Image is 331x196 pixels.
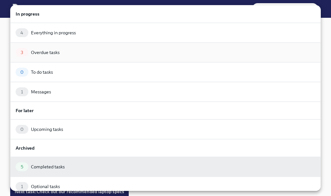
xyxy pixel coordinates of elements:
div: Upcoming tasks [31,126,63,132]
a: For later [10,102,321,119]
a: 4Everything in progress [10,23,321,43]
span: 1 [17,184,27,189]
a: In progress [10,5,321,23]
span: 1 [17,90,27,94]
a: Archived [10,139,321,157]
a: 1Messages [10,82,321,102]
h6: Archived [16,145,315,152]
span: 3 [17,50,27,55]
span: 0 [17,70,27,75]
div: Overdue tasks [31,49,60,56]
a: 5Completed tasks [10,157,321,177]
h6: For later [16,107,315,114]
h6: In progress [16,10,315,17]
div: Messages [31,89,51,95]
span: 5 [17,165,27,169]
div: Completed tasks [31,164,65,170]
div: Optional tasks [31,183,60,190]
span: 0 [17,127,27,132]
div: To do tasks [31,69,53,75]
span: 4 [17,30,27,35]
a: 0To do tasks [10,62,321,82]
a: 0Upcoming tasks [10,119,321,139]
a: 3Overdue tasks [10,43,321,62]
div: Everything in progress [31,30,76,36]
